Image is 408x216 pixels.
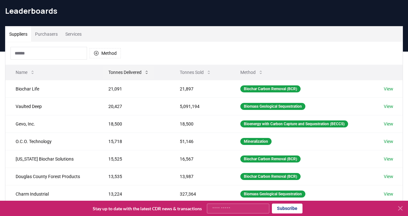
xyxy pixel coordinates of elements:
[90,48,121,58] button: Method
[5,185,98,203] td: Charm Industrial
[98,80,170,97] td: 21,091
[240,120,348,127] div: Bioenergy with Carbon Capture and Sequestration (BECCS)
[240,103,305,110] div: Biomass Geological Sequestration
[170,168,230,185] td: 13,987
[175,66,216,79] button: Tonnes Sold
[5,115,98,133] td: Gevo, Inc.
[170,80,230,97] td: 21,897
[5,80,98,97] td: Biochar Life
[5,6,403,16] h1: Leaderboards
[170,97,230,115] td: 5,091,194
[170,150,230,168] td: 16,567
[235,66,268,79] button: Method
[170,115,230,133] td: 18,500
[5,150,98,168] td: [US_STATE] Biochar Solutions
[98,150,170,168] td: 15,525
[170,185,230,203] td: 327,364
[384,156,393,162] a: View
[240,191,305,198] div: Biomass Geological Sequestration
[98,97,170,115] td: 20,427
[11,66,40,79] button: Name
[240,155,301,162] div: Biochar Carbon Removal (BCR)
[98,133,170,150] td: 15,718
[103,66,154,79] button: Tonnes Delivered
[384,86,393,92] a: View
[98,185,170,203] td: 13,224
[5,97,98,115] td: Vaulted Deep
[98,168,170,185] td: 13,535
[5,168,98,185] td: Douglas County Forest Products
[62,26,85,42] button: Services
[98,115,170,133] td: 18,500
[384,138,393,145] a: View
[384,103,393,110] a: View
[384,191,393,197] a: View
[384,173,393,180] a: View
[384,121,393,127] a: View
[31,26,62,42] button: Purchasers
[5,133,98,150] td: O.C.O. Technology
[240,138,272,145] div: Mineralization
[240,173,301,180] div: Biochar Carbon Removal (BCR)
[5,26,31,42] button: Suppliers
[240,85,301,92] div: Biochar Carbon Removal (BCR)
[170,133,230,150] td: 51,146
